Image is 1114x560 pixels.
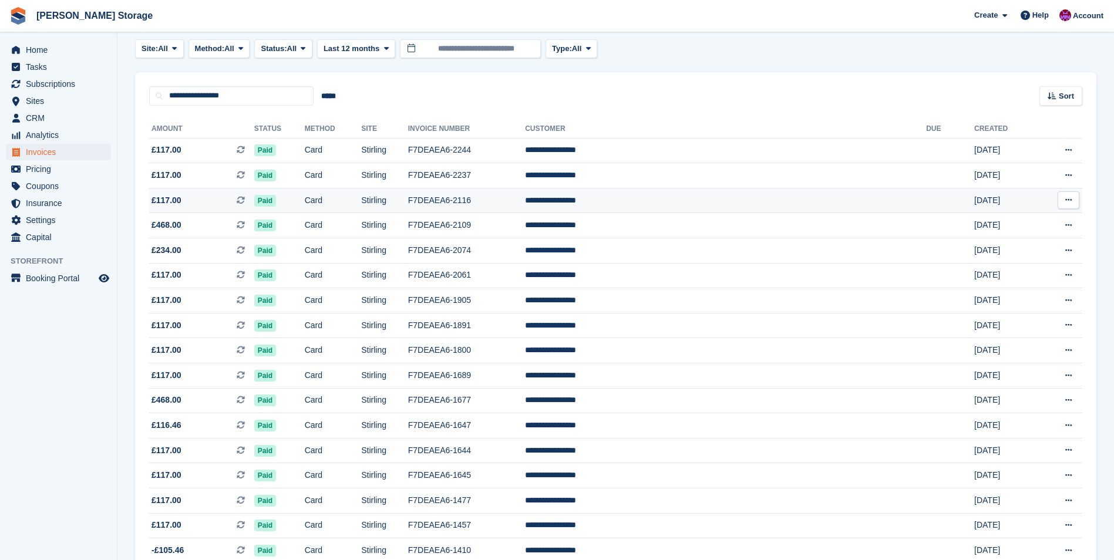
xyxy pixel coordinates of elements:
[974,438,1036,463] td: [DATE]
[361,513,408,538] td: Stirling
[974,9,998,21] span: Create
[408,413,525,438] td: F7DEAEA6-1647
[305,438,362,463] td: Card
[6,144,111,160] a: menu
[152,419,181,431] span: £116.46
[254,144,276,156] span: Paid
[305,413,362,438] td: Card
[254,470,276,481] span: Paid
[408,488,525,514] td: F7DEAEA6-1477
[142,43,158,55] span: Site:
[1059,9,1071,21] img: Audra Whitelaw
[1032,9,1049,21] span: Help
[149,120,254,139] th: Amount
[974,188,1036,213] td: [DATE]
[572,43,582,55] span: All
[6,212,111,228] a: menu
[361,238,408,264] td: Stirling
[254,519,276,531] span: Paid
[974,463,1036,488] td: [DATE]
[361,438,408,463] td: Stirling
[6,76,111,92] a: menu
[254,220,276,231] span: Paid
[408,513,525,538] td: F7DEAEA6-1457
[152,319,181,332] span: £117.00
[361,463,408,488] td: Stirling
[152,444,181,457] span: £117.00
[152,544,184,556] span: -£105.46
[408,263,525,288] td: F7DEAEA6-2061
[254,245,276,257] span: Paid
[6,42,111,58] a: menu
[408,338,525,363] td: F7DEAEA6-1800
[361,363,408,389] td: Stirling
[6,178,111,194] a: menu
[361,263,408,288] td: Stirling
[408,438,525,463] td: F7DEAEA6-1644
[26,127,96,143] span: Analytics
[408,238,525,264] td: F7DEAEA6-2074
[305,263,362,288] td: Card
[26,59,96,75] span: Tasks
[305,138,362,163] td: Card
[26,161,96,177] span: Pricing
[974,238,1036,264] td: [DATE]
[6,93,111,109] a: menu
[152,469,181,481] span: £117.00
[525,120,926,139] th: Customer
[26,178,96,194] span: Coupons
[9,7,27,25] img: stora-icon-8386f47178a22dfd0bd8f6a31ec36ba5ce8667c1dd55bd0f319d3a0aa187defe.svg
[361,213,408,238] td: Stirling
[135,39,184,59] button: Site: All
[26,76,96,92] span: Subscriptions
[254,345,276,356] span: Paid
[974,513,1036,538] td: [DATE]
[11,255,117,267] span: Storefront
[26,110,96,126] span: CRM
[26,270,96,286] span: Booking Portal
[152,219,181,231] span: £468.00
[361,388,408,413] td: Stirling
[305,463,362,488] td: Card
[974,338,1036,363] td: [DATE]
[408,120,525,139] th: Invoice Number
[361,288,408,313] td: Stirling
[254,495,276,507] span: Paid
[254,320,276,332] span: Paid
[254,420,276,431] span: Paid
[254,269,276,281] span: Paid
[305,120,362,139] th: Method
[152,169,181,181] span: £117.00
[552,43,572,55] span: Type:
[32,6,157,25] a: [PERSON_NAME] Storage
[254,445,276,457] span: Paid
[152,294,181,306] span: £117.00
[6,110,111,126] a: menu
[26,93,96,109] span: Sites
[254,295,276,306] span: Paid
[152,144,181,156] span: £117.00
[361,163,408,188] td: Stirling
[974,313,1036,338] td: [DATE]
[158,43,168,55] span: All
[408,188,525,213] td: F7DEAEA6-2116
[408,213,525,238] td: F7DEAEA6-2109
[26,229,96,245] span: Capital
[974,263,1036,288] td: [DATE]
[152,344,181,356] span: £117.00
[254,120,305,139] th: Status
[974,120,1036,139] th: Created
[6,59,111,75] a: menu
[974,163,1036,188] td: [DATE]
[408,288,525,313] td: F7DEAEA6-1905
[408,313,525,338] td: F7DEAEA6-1891
[254,394,276,406] span: Paid
[305,338,362,363] td: Card
[408,388,525,413] td: F7DEAEA6-1677
[189,39,250,59] button: Method: All
[6,161,111,177] a: menu
[26,42,96,58] span: Home
[361,138,408,163] td: Stirling
[305,163,362,188] td: Card
[254,545,276,556] span: Paid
